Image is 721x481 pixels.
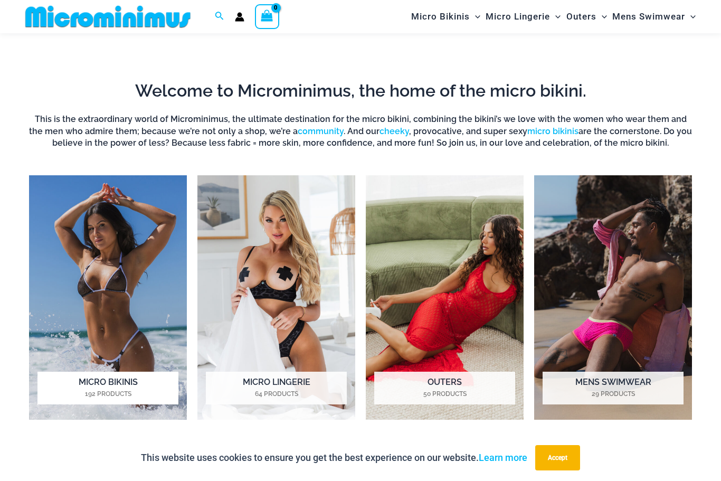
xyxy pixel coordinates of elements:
a: Visit product category Mens Swimwear [534,175,692,420]
nav: Site Navigation [407,2,700,32]
h2: Mens Swimwear [543,372,684,404]
span: Menu Toggle [596,3,607,30]
a: OutersMenu ToggleMenu Toggle [564,3,610,30]
img: MM SHOP LOGO FLAT [21,5,195,29]
a: Learn more [479,452,527,463]
a: cheeky [380,126,409,136]
img: Mens Swimwear [534,175,692,420]
h2: Micro Bikinis [37,372,178,404]
img: Outers [366,175,524,420]
a: View Shopping Cart, empty [255,4,279,29]
img: Micro Bikinis [29,175,187,420]
h2: Outers [374,372,515,404]
span: Micro Lingerie [486,3,550,30]
mark: 50 Products [374,389,515,399]
span: Outers [566,3,596,30]
mark: 29 Products [543,389,684,399]
a: Search icon link [215,10,224,23]
span: Menu Toggle [550,3,561,30]
img: Micro Lingerie [197,175,355,420]
mark: 64 Products [206,389,347,399]
a: micro bikinis [527,126,578,136]
span: Mens Swimwear [612,3,685,30]
span: Menu Toggle [470,3,480,30]
button: Accept [535,445,580,470]
a: Visit product category Micro Lingerie [197,175,355,420]
p: This website uses cookies to ensure you get the best experience on our website. [141,450,527,466]
a: Micro BikinisMenu ToggleMenu Toggle [409,3,483,30]
h6: This is the extraordinary world of Microminimus, the ultimate destination for the micro bikini, c... [29,114,692,149]
a: Mens SwimwearMenu ToggleMenu Toggle [610,3,698,30]
a: Micro LingerieMenu ToggleMenu Toggle [483,3,563,30]
mark: 192 Products [37,389,178,399]
span: Menu Toggle [685,3,696,30]
a: community [298,126,344,136]
h2: Welcome to Microminimus, the home of the micro bikini. [29,80,692,102]
span: Micro Bikinis [411,3,470,30]
a: Visit product category Micro Bikinis [29,175,187,420]
a: Account icon link [235,12,244,22]
h2: Micro Lingerie [206,372,347,404]
a: Visit product category Outers [366,175,524,420]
